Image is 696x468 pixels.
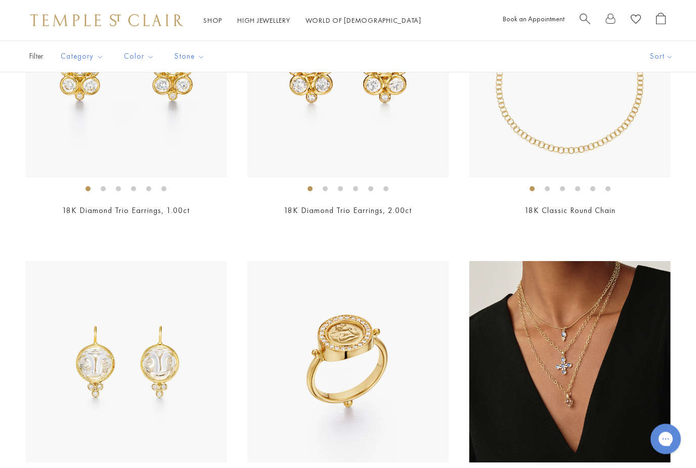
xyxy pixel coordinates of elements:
a: ShopShop [203,16,222,25]
a: High JewelleryHigh Jewellery [237,16,290,25]
img: 18K Moonface Earrings [25,262,227,463]
a: 18K Diamond Trio Earrings, 2.00ct [284,205,412,216]
a: View Wishlist [631,13,641,28]
img: AR8-PAVE [247,262,449,463]
button: Show sort by [627,41,696,72]
a: World of [DEMOGRAPHIC_DATA]World of [DEMOGRAPHIC_DATA] [306,16,421,25]
button: Category [53,45,111,68]
a: 18K Classic Round Chain [525,205,616,216]
span: Color [119,50,162,63]
nav: Main navigation [203,14,421,27]
button: Color [116,45,162,68]
span: Stone [169,50,212,63]
a: Book an Appointment [503,14,564,23]
img: Temple St. Clair [30,14,183,26]
button: Stone [167,45,212,68]
a: 18K Diamond Trio Earrings, 1.00ct [62,205,190,216]
a: Open Shopping Bag [656,13,666,28]
iframe: Gorgias live chat messenger [645,420,686,458]
img: P41406-BM5X5 [469,262,671,463]
a: Search [580,13,590,28]
span: Category [56,50,111,63]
